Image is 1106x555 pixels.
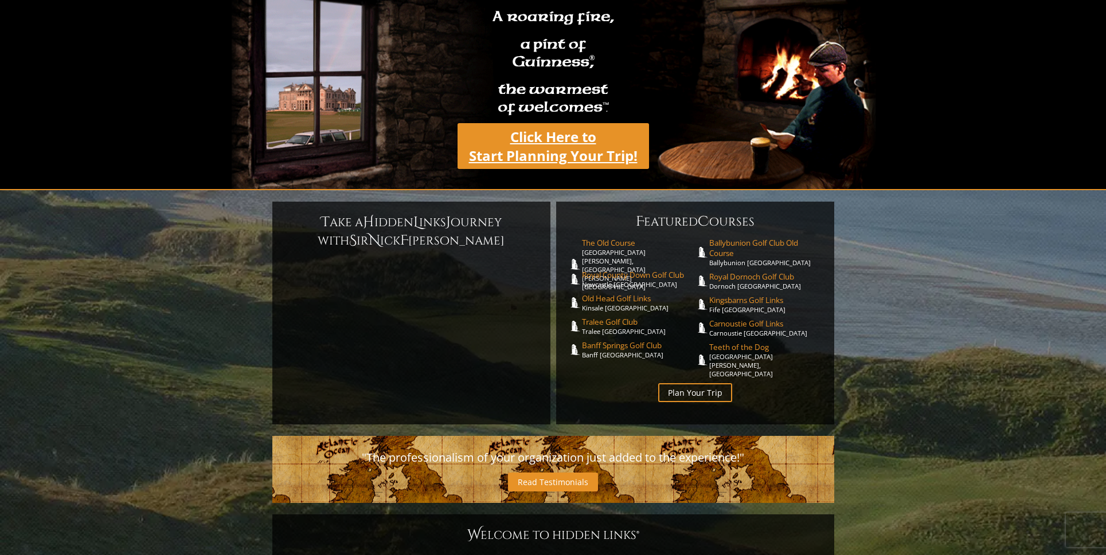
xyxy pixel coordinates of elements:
h1: Welcome To Hidden Links® [284,526,823,544]
span: The Old Course [582,238,695,248]
h2: A roaring fire, a pint of Guinness , the warmest of welcomes™. [485,3,622,123]
a: Ballybunion Golf Club Old CourseBallybunion [GEOGRAPHIC_DATA] [709,238,823,267]
span: H [363,213,374,231]
a: Carnoustie Golf LinksCarnoustie [GEOGRAPHIC_DATA] [709,318,823,337]
a: Click Here toStart Planning Your Trip! [458,123,649,169]
span: Royal County Down Golf Club [582,270,695,280]
span: T [321,213,330,231]
span: N [369,231,380,250]
span: Royal Dornoch Golf Club [709,271,823,282]
span: C [698,212,709,231]
h6: ake a idden inks ourney with ir ick [PERSON_NAME] [284,213,539,250]
a: Royal County Down Golf ClubNewcastle [GEOGRAPHIC_DATA] [582,270,695,289]
span: Ballybunion Golf Club Old Course [709,238,823,258]
h6: eatured ourses [568,212,823,231]
a: Plan Your Trip [658,383,732,402]
span: F [400,231,408,250]
a: The Old Course[GEOGRAPHIC_DATA][PERSON_NAME], [GEOGRAPHIC_DATA][PERSON_NAME] [GEOGRAPHIC_DATA] [582,238,695,291]
a: Kingsbarns Golf LinksFife [GEOGRAPHIC_DATA] [709,295,823,314]
a: Read Testimonials [508,473,598,491]
span: Old Head Golf Links [582,293,695,304]
span: Teeth of the Dog [709,342,823,352]
span: L [413,213,419,231]
span: J [446,213,451,231]
a: Old Head Golf LinksKinsale [GEOGRAPHIC_DATA] [582,293,695,312]
p: "The professionalism of your organization just added to the experience!" [284,447,823,468]
a: Tralee Golf ClubTralee [GEOGRAPHIC_DATA] [582,317,695,336]
span: Tralee Golf Club [582,317,695,327]
span: Banff Springs Golf Club [582,340,695,351]
a: Banff Springs Golf ClubBanff [GEOGRAPHIC_DATA] [582,340,695,359]
a: Royal Dornoch Golf ClubDornoch [GEOGRAPHIC_DATA] [709,271,823,290]
span: Kingsbarns Golf Links [709,295,823,305]
span: Carnoustie Golf Links [709,318,823,329]
a: Teeth of the Dog[GEOGRAPHIC_DATA][PERSON_NAME], [GEOGRAPHIC_DATA] [709,342,823,378]
span: F [636,212,644,231]
span: S [349,231,357,250]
